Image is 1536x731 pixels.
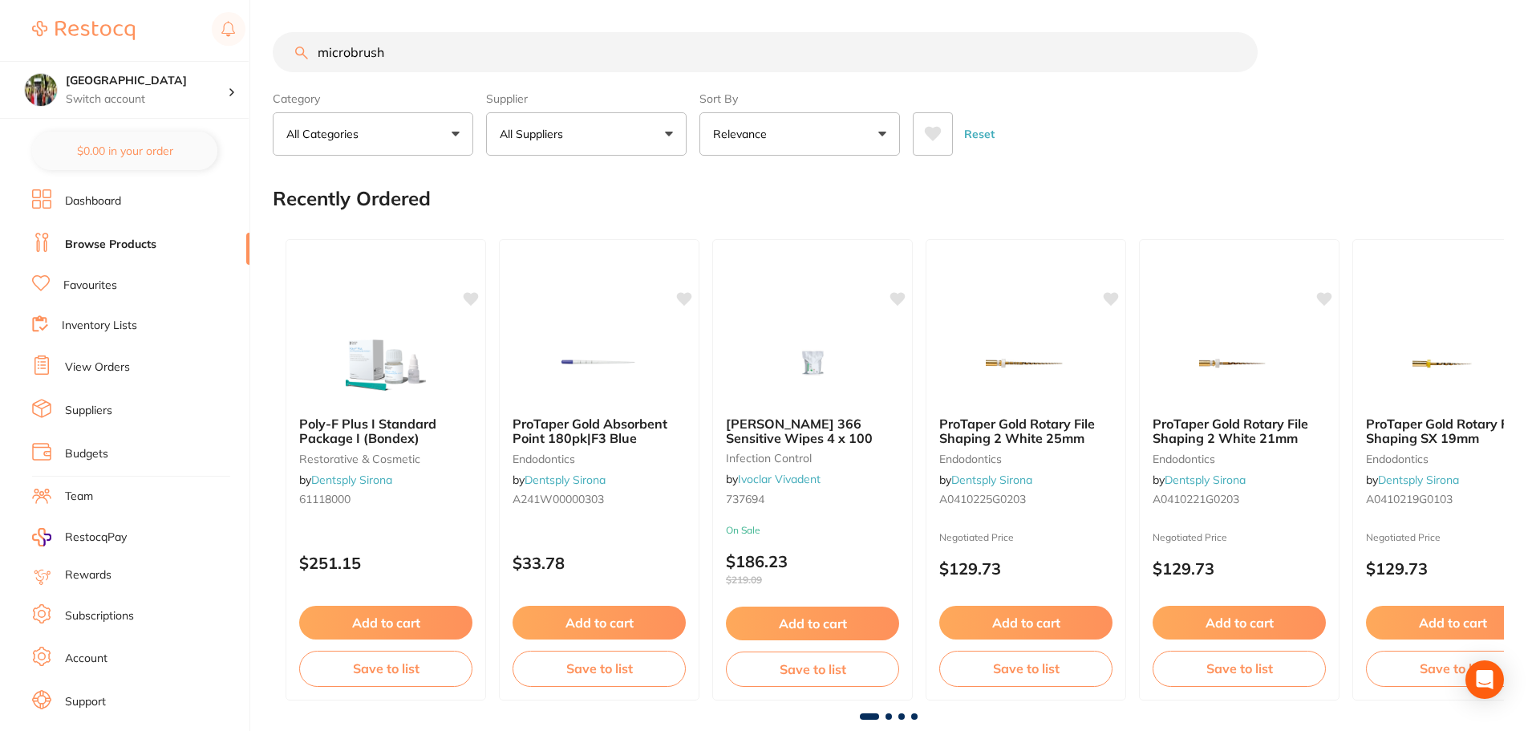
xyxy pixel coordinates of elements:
img: ProTaper Gold Rotary File Shaping 2 White 21mm [1187,323,1291,404]
label: Sort By [699,91,900,106]
h2: Recently Ordered [273,188,431,210]
a: Browse Products [65,237,156,253]
img: ProTaper Gold Rotary File Shaping SX 19mm [1400,323,1505,404]
img: ProTaper Gold Rotary File Shaping 2 White 25mm [974,323,1078,404]
b: ProTaper Gold Rotary File Shaping 2 White 21mm [1153,416,1326,446]
span: by [299,473,392,487]
small: 61118000 [299,493,472,506]
a: View Orders [65,359,130,376]
span: by [1366,473,1459,487]
img: RestocqPay [32,528,51,546]
b: Poly-F Plus I Standard Package I (Bondex) [299,416,472,446]
button: Reset [959,112,999,156]
button: All Suppliers [486,112,687,156]
a: Account [65,651,107,667]
a: Team [65,489,93,505]
a: Subscriptions [65,608,134,624]
p: $129.73 [939,559,1112,578]
small: On Sale [726,525,899,536]
small: 737694 [726,493,899,506]
button: Save to list [1153,651,1326,686]
button: Add to cart [513,606,686,640]
p: $251.15 [299,554,472,572]
span: by [726,472,821,486]
button: Save to list [299,651,472,686]
a: RestocqPay [32,528,127,546]
small: A241W00000303 [513,493,686,506]
p: Switch account [66,91,228,108]
div: Open Intercom Messenger [1465,660,1504,699]
a: Favourites [63,278,117,294]
a: Dentsply Sirona [951,473,1032,487]
h4: Wanneroo Dental Centre [66,73,228,89]
img: Durr FD 366 Sensitive Wipes 4 x 100 [760,323,865,404]
small: restorative & cosmetic [299,453,472,465]
a: Ivoclar Vivadent [738,472,821,486]
small: endodontics [939,453,1112,465]
button: Save to list [939,651,1112,686]
small: A0410221G0203 [1153,493,1326,506]
button: $0.00 in your order [32,132,217,170]
img: Restocq Logo [32,21,135,40]
a: Restocq Logo [32,12,135,49]
label: Supplier [486,91,687,106]
p: All Suppliers [500,126,569,142]
a: Dentsply Sirona [1378,473,1459,487]
span: RestocqPay [65,530,127,546]
b: ProTaper Gold Rotary File Shaping 2 White 25mm [939,416,1112,446]
button: Relevance [699,112,900,156]
small: endodontics [1153,453,1326,465]
input: Search Products [273,32,1258,72]
a: Inventory Lists [62,318,137,334]
p: All Categories [286,126,365,142]
button: All Categories [273,112,473,156]
button: Add to cart [1153,606,1326,640]
button: Add to cart [299,606,472,640]
button: Add to cart [939,606,1112,640]
img: ProTaper Gold Absorbent Point 180pk|F3 Blue [547,323,651,404]
a: Suppliers [65,403,112,419]
button: Save to list [513,651,686,686]
a: Budgets [65,446,108,462]
a: Dentsply Sirona [311,473,392,487]
b: ProTaper Gold Absorbent Point 180pk|F3 Blue [513,416,686,446]
small: endodontics [513,453,686,465]
a: Dentsply Sirona [525,473,606,487]
span: $219.09 [726,575,899,586]
button: Add to cart [726,607,899,640]
small: A0410225G0203 [939,493,1112,506]
label: Category [273,91,473,106]
small: Negotiated Price [939,532,1112,543]
p: $129.73 [1153,559,1326,578]
span: by [939,473,1032,487]
p: $33.78 [513,554,686,572]
span: by [1153,473,1246,487]
p: Relevance [713,126,773,142]
small: Negotiated Price [1153,532,1326,543]
small: infection control [726,452,899,465]
a: Rewards [65,567,111,583]
img: Poly-F Plus I Standard Package I (Bondex) [334,323,438,404]
a: Dentsply Sirona [1165,473,1246,487]
p: $186.23 [726,552,899,586]
button: Save to list [726,652,899,687]
a: Support [65,694,106,710]
b: Durr FD 366 Sensitive Wipes 4 x 100 [726,416,899,446]
img: Wanneroo Dental Centre [25,74,57,106]
a: Dashboard [65,193,121,209]
span: by [513,473,606,487]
